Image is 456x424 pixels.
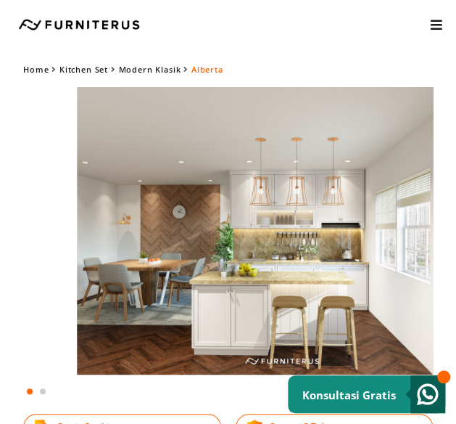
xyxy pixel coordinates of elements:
[191,64,223,75] span: Alberta
[288,375,445,413] a: Konsultasi Gratis
[59,64,108,75] a: Kitchen Set
[23,64,49,75] a: Home
[302,388,396,402] small: Konsultasi Gratis
[119,64,181,75] a: Modern Klasik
